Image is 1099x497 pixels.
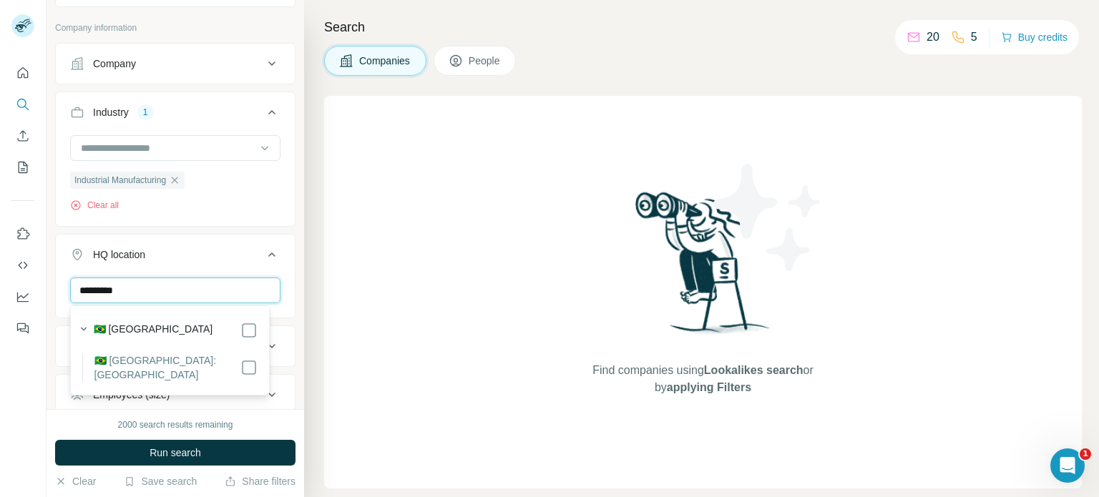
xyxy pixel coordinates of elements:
[703,153,832,282] img: Surfe Illustration - Stars
[56,46,295,81] button: Company
[55,474,96,488] button: Clear
[93,56,136,71] div: Company
[225,474,295,488] button: Share filters
[629,188,778,348] img: Surfe Illustration - Woman searching with binoculars
[56,95,295,135] button: Industry1
[1080,448,1091,460] span: 1
[55,21,295,34] p: Company information
[11,252,34,278] button: Use Surfe API
[11,154,34,180] button: My lists
[56,378,295,412] button: Employees (size)
[70,199,119,212] button: Clear all
[56,329,295,363] button: Annual revenue ($)
[469,54,502,68] span: People
[94,353,240,382] label: 🇧🇷 [GEOGRAPHIC_DATA]: [GEOGRAPHIC_DATA]
[11,92,34,117] button: Search
[11,60,34,86] button: Quick start
[1001,27,1068,47] button: Buy credits
[124,474,197,488] button: Save search
[11,221,34,247] button: Use Surfe on LinkedIn
[137,106,154,119] div: 1
[927,29,939,46] p: 20
[588,362,817,396] span: Find companies using or by
[11,284,34,310] button: Dashboard
[94,322,213,339] label: 🇧🇷 [GEOGRAPHIC_DATA]
[667,381,751,393] span: applying Filters
[971,29,977,46] p: 5
[118,418,233,431] div: 2000 search results remaining
[93,105,129,119] div: Industry
[11,315,34,341] button: Feedback
[359,54,411,68] span: Companies
[74,174,166,187] span: Industrial Manufacturing
[324,17,1082,37] h4: Search
[150,446,201,460] span: Run search
[93,247,145,262] div: HQ location
[11,123,34,149] button: Enrich CSV
[56,237,295,277] button: HQ location
[704,364,804,376] span: Lookalikes search
[1050,448,1085,483] iframe: Intercom live chat
[55,440,295,466] button: Run search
